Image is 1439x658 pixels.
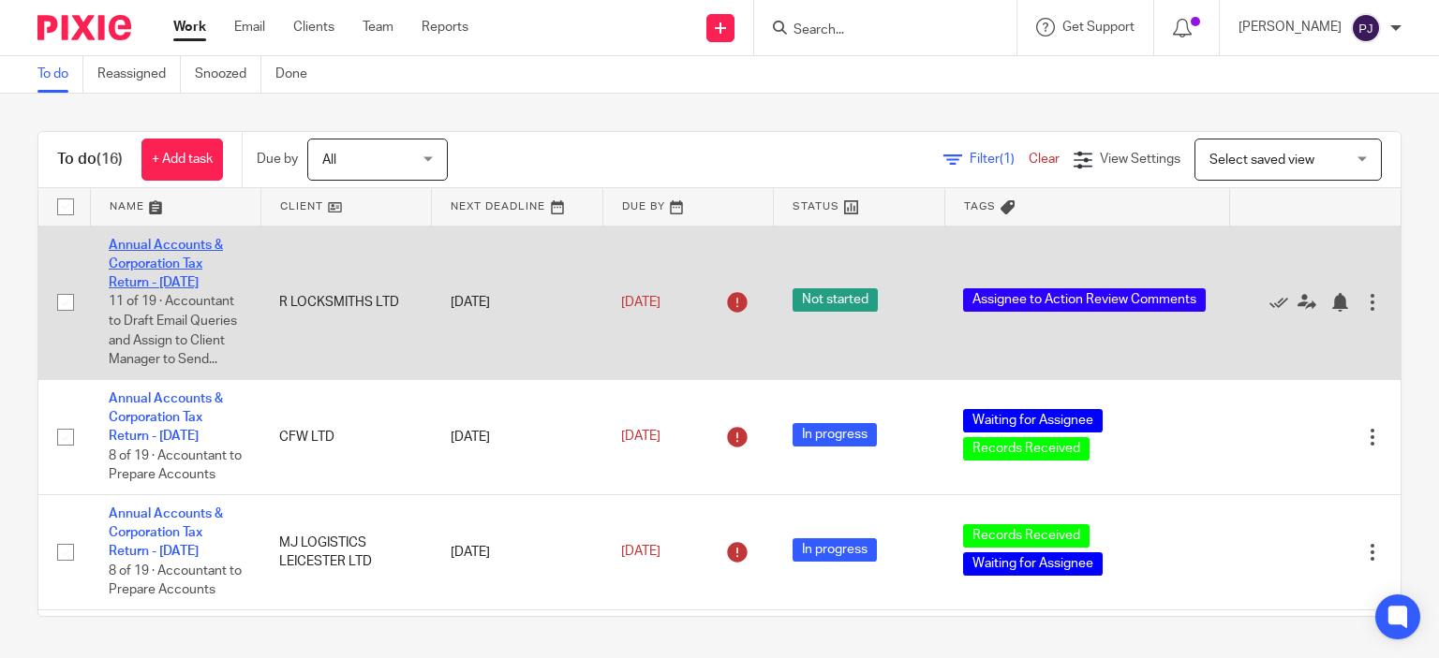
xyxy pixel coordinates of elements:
td: CFW LTD [260,379,431,494]
span: Filter [970,153,1029,166]
a: Reassigned [97,56,181,93]
td: MJ LOGISTICS LEICESTER LTD [260,494,431,609]
span: (1) [1000,153,1015,166]
a: + Add task [141,139,223,181]
span: Select saved view [1209,154,1314,167]
span: 11 of 19 · Accountant to Draft Email Queries and Assign to Client Manager to Send... [109,296,237,367]
a: Mark as done [1269,293,1298,312]
span: Waiting for Assignee [963,409,1103,432]
td: R LOCKSMITHS LTD [260,226,431,379]
p: [PERSON_NAME] [1239,18,1342,37]
span: (16) [96,152,123,167]
span: Records Received [963,524,1090,548]
span: In progress [793,423,877,446]
span: Waiting for Assignee [963,552,1103,576]
span: Not started [793,288,878,312]
span: [DATE] [621,546,660,559]
span: In progress [793,538,877,562]
span: View Settings [1100,153,1180,166]
span: Get Support [1062,21,1135,34]
a: Annual Accounts & Corporation Tax Return - [DATE] [109,392,223,444]
a: Done [275,56,321,93]
a: To do [37,56,83,93]
span: Tags [964,201,996,212]
a: Annual Accounts & Corporation Tax Return - [DATE] [109,239,223,290]
td: [DATE] [432,379,602,494]
img: Pixie [37,15,131,40]
span: [DATE] [621,431,660,444]
p: Due by [257,150,298,168]
a: Team [363,18,393,37]
span: Assignee to Action Review Comments [963,288,1206,312]
a: Clear [1029,153,1060,166]
span: 8 of 19 · Accountant to Prepare Accounts [109,449,242,482]
h1: To do [57,150,123,169]
input: Search [792,22,960,39]
span: Records Received [963,437,1090,461]
img: svg%3E [1351,13,1381,43]
span: [DATE] [621,296,660,309]
a: Email [234,18,265,37]
a: Snoozed [195,56,261,93]
td: [DATE] [432,494,602,609]
span: 8 of 19 · Accountant to Prepare Accounts [109,564,242,597]
a: Work [173,18,206,37]
span: All [322,154,336,167]
a: Annual Accounts & Corporation Tax Return - [DATE] [109,507,223,559]
a: Clients [293,18,334,37]
a: Reports [422,18,468,37]
td: [DATE] [432,226,602,379]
